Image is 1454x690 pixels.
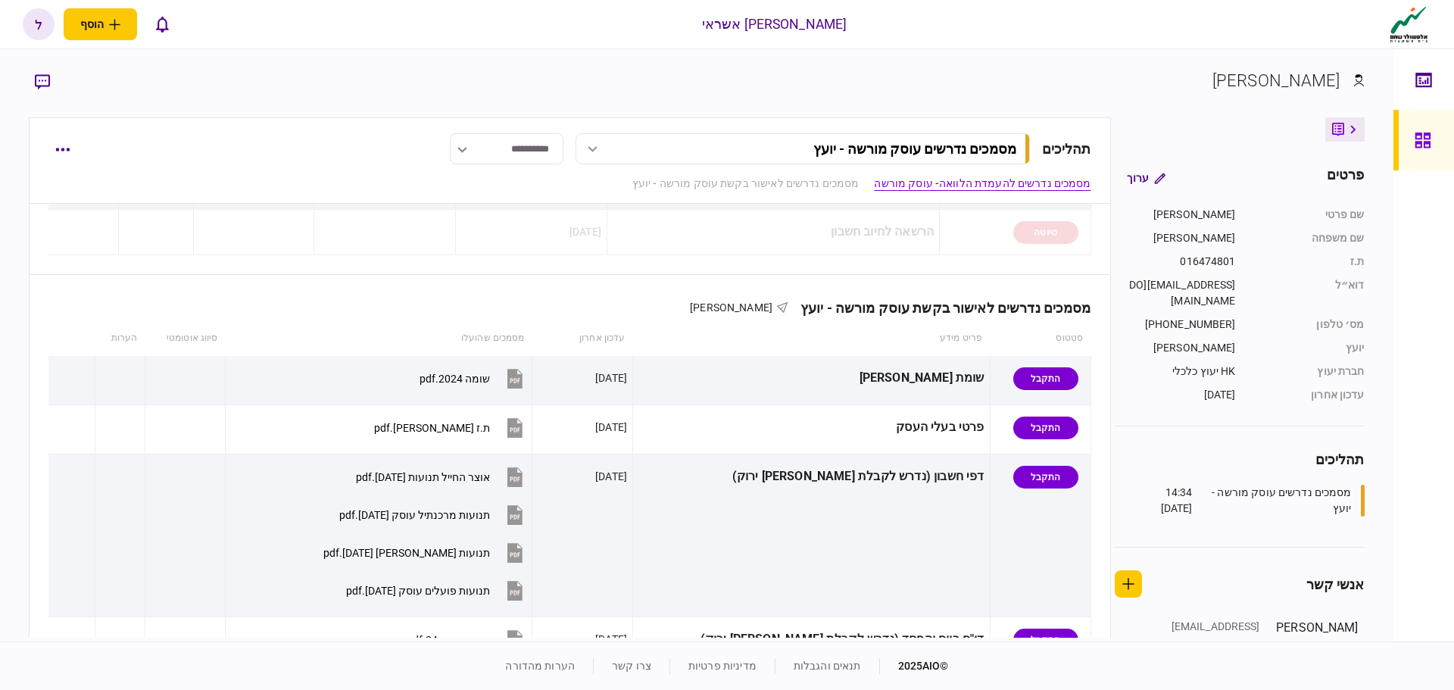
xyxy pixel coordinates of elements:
div: פרטים [1327,164,1365,192]
div: [DATE] [569,224,601,239]
div: חברת יעוץ [1251,364,1365,379]
div: HK יעוץ כלכלי [1126,364,1236,379]
div: [DATE] [595,632,627,647]
div: [PHONE_NUMBER] [1126,317,1236,333]
div: שם משפחה [1251,230,1365,246]
div: תהליכים [1042,139,1091,159]
div: ת.ז [1251,254,1365,270]
button: יחיד מבוקר 24.pdf [407,623,526,657]
div: תנועות מרכנתיל עוסק 08.10.25.pdf [339,509,490,521]
div: [DATE] [595,370,627,386]
th: עדכון אחרון [532,321,633,356]
button: ת.ז לירון קרביץ.pdf [374,411,526,445]
div: [PERSON_NAME] אשראי [702,14,847,34]
div: תנועות פועלים עוסק 08.10.25.pdf [346,585,490,597]
img: client company logo [1387,5,1431,43]
div: שומת [PERSON_NAME] [638,361,984,395]
div: התקבל [1013,417,1078,439]
div: התקבל [1013,629,1078,651]
div: יועץ [1251,340,1365,356]
button: תנועות מזרחי 08.10.25.pdf [323,535,526,570]
div: מס׳ טלפון [1251,317,1365,333]
div: דפי חשבון (נדרש לקבלת [PERSON_NAME] ירוק) [638,460,984,494]
div: שם פרטי [1251,207,1365,223]
div: התקבל [1013,367,1078,390]
a: מדיניות פרטיות [688,660,757,672]
button: תנועות פועלים עוסק 08.10.25.pdf [346,573,526,607]
div: תהליכים [1115,449,1365,470]
div: [EMAIL_ADDRESS][DOMAIN_NAME] [1162,619,1260,651]
th: פריט מידע [633,321,991,356]
div: [PERSON_NAME] [1126,230,1236,246]
div: אוצר החייל תנועות 08.10.25.pdf [356,471,490,483]
div: עדכון אחרון [1251,387,1365,403]
a: תנאים והגבלות [794,660,861,672]
div: 016474801 [1126,254,1236,270]
div: יחיד מבוקר 24.pdf [407,634,490,646]
div: דוא״ל [1251,277,1365,309]
div: מסמכים נדרשים עוסק מורשה - יועץ [813,141,1016,157]
button: מסמכים נדרשים עוסק מורשה - יועץ [576,133,1030,164]
div: 14:34 [DATE] [1134,485,1193,517]
button: תנועות מרכנתיל עוסק 08.10.25.pdf [339,498,526,532]
th: הערות [95,321,145,356]
div: הרשאה לחיוב חשבון [613,215,934,249]
button: ערוך [1115,164,1178,192]
button: שומה 2024.pdf [420,361,526,395]
div: [PERSON_NAME] [1212,68,1340,93]
div: פרטי בעלי העסק [638,411,984,445]
div: התקבל [1013,466,1078,489]
a: מסמכים נדרשים עוסק מורשה - יועץ14:34 [DATE] [1134,485,1365,517]
div: © 2025 AIO [879,658,949,674]
span: [PERSON_NAME] [690,301,772,314]
div: [DATE] [1126,387,1236,403]
div: שומה 2024.pdf [420,373,490,385]
div: מסמכים נדרשים לאישור בקשת עוסק מורשה - יועץ [788,300,1091,316]
button: ל [23,8,55,40]
button: פתח תפריט להוספת לקוח [64,8,137,40]
div: [PERSON_NAME] [1126,340,1236,356]
a: מסמכים נדרשים להעמדת הלוואה- עוסק מורשה [874,176,1090,192]
div: [DATE] [595,420,627,435]
div: ת.ז לירון קרביץ.pdf [374,422,490,434]
div: [PERSON_NAME] [1126,207,1236,223]
div: טיוטה [1013,221,1078,244]
div: [EMAIL_ADDRESS][DOMAIN_NAME] [1126,277,1236,309]
button: פתח רשימת התראות [146,8,178,40]
th: מסמכים שהועלו [226,321,532,356]
button: אוצר החייל תנועות 08.10.25.pdf [356,460,526,494]
div: אנשי קשר [1306,574,1365,595]
th: סיווג אוטומטי [145,321,226,356]
div: תנועות מזרחי 08.10.25.pdf [323,547,490,559]
th: סטטוס [990,321,1090,356]
div: דו"ח רווח והפסד (נדרש לקבלת [PERSON_NAME] ירוק) [638,623,984,657]
div: [DATE] [595,469,627,484]
div: מסמכים נדרשים עוסק מורשה - יועץ [1197,485,1352,517]
a: צרו קשר [612,660,651,672]
a: הערות מהדורה [505,660,575,672]
a: מסמכים נדרשים לאישור בקשת עוסק מורשה - יועץ [632,176,860,192]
